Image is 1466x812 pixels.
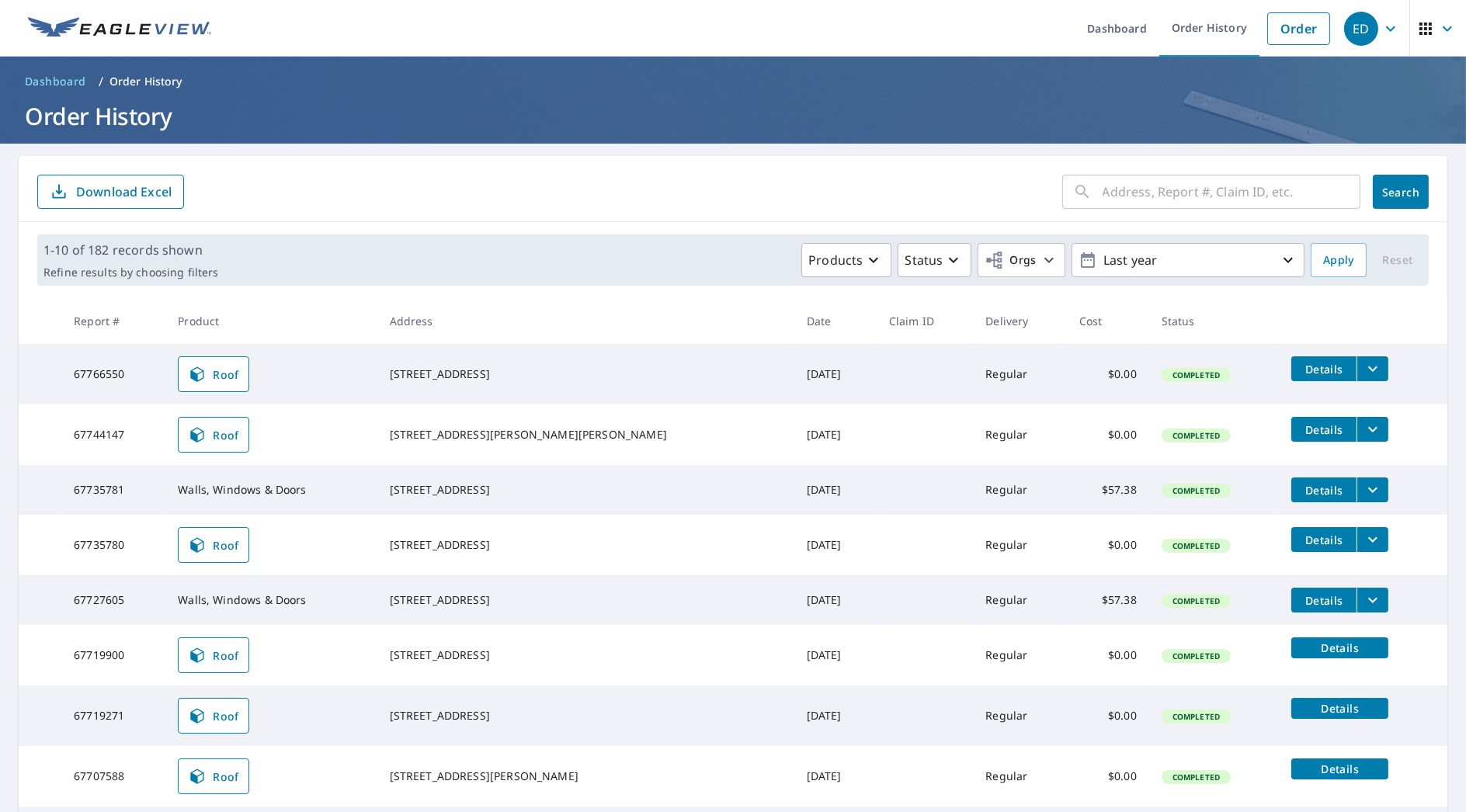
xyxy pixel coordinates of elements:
td: [DATE] [794,625,877,685]
a: Dashboard [19,69,92,94]
span: Roof [188,767,239,786]
div: [STREET_ADDRESS] [390,647,782,663]
span: Completed [1163,540,1229,551]
span: Roof [188,706,239,725]
a: Roof [178,417,249,453]
p: Refine results by choosing filters [43,265,218,279]
a: Roof [178,637,249,673]
button: detailsBtn-67727605 [1291,588,1357,612]
span: Roof [188,425,239,444]
div: [STREET_ADDRESS][PERSON_NAME][PERSON_NAME] [390,427,782,442]
button: detailsBtn-67735781 [1291,477,1357,502]
td: 67707588 [61,746,165,807]
td: $0.00 [1067,515,1149,575]
span: Completed [1163,595,1229,606]
span: Completed [1163,370,1229,380]
a: Roof [178,758,249,794]
td: Regular [973,465,1066,515]
td: Walls, Windows & Doors [165,465,377,515]
td: [DATE] [794,515,877,575]
span: Completed [1163,430,1229,441]
div: [STREET_ADDRESS] [390,366,782,382]
button: Products [801,243,891,277]
td: Regular [973,344,1066,404]
span: Details [1301,362,1347,377]
td: [DATE] [794,685,877,746]
td: $0.00 [1067,344,1149,404]
div: [STREET_ADDRESS] [390,592,782,608]
span: Orgs [985,251,1037,270]
span: Completed [1163,772,1229,783]
span: Roof [188,365,239,383]
span: Search [1385,185,1416,200]
td: 67744147 [61,404,165,465]
td: [DATE] [794,404,877,465]
a: Order [1267,12,1330,45]
td: $0.00 [1067,685,1149,746]
img: EV Logo [28,17,211,40]
p: 1-10 of 182 records shown [43,241,218,259]
span: Completed [1163,651,1229,661]
button: filesDropdownBtn-67735781 [1357,477,1388,502]
th: Date [794,298,877,344]
div: ED [1344,12,1378,46]
p: Download Excel [76,183,172,200]
th: Cost [1067,298,1149,344]
th: Claim ID [877,298,973,344]
button: filesDropdownBtn-67766550 [1357,356,1388,381]
a: Roof [178,356,249,392]
span: Details [1301,593,1347,608]
td: $0.00 [1067,625,1149,685]
td: $0.00 [1067,746,1149,807]
span: Details [1301,533,1347,547]
span: Roof [188,646,239,665]
button: detailsBtn-67744147 [1291,417,1357,442]
span: Details [1301,422,1347,437]
td: $57.38 [1067,575,1149,625]
td: 67719271 [61,685,165,746]
button: detailsBtn-67735780 [1291,527,1357,552]
input: Address, Report #, Claim ID, etc. [1103,170,1360,213]
td: 67727605 [61,575,165,625]
th: Report # [61,298,165,344]
button: detailsBtn-67719900 [1291,637,1388,658]
button: Status [898,243,971,277]
p: Status [905,251,943,269]
td: 67766550 [61,344,165,404]
td: [DATE] [794,575,877,625]
button: Orgs [978,243,1065,277]
td: Regular [973,404,1066,465]
span: Completed [1163,485,1229,496]
a: Roof [178,527,249,563]
td: [DATE] [794,465,877,515]
td: Regular [973,625,1066,685]
p: Products [808,251,863,269]
span: Completed [1163,711,1229,722]
td: 67735780 [61,515,165,575]
span: Apply [1323,251,1354,270]
div: [STREET_ADDRESS] [390,708,782,724]
button: Last year [1072,243,1304,277]
td: $0.00 [1067,404,1149,465]
td: $57.38 [1067,465,1149,515]
button: detailsBtn-67707588 [1291,758,1388,779]
h1: Order History [19,100,1447,132]
div: [STREET_ADDRESS] [390,537,782,553]
p: Order History [109,74,182,89]
div: [STREET_ADDRESS][PERSON_NAME] [390,769,782,784]
nav: breadcrumb [19,69,1447,94]
span: Roof [188,536,239,554]
p: Last year [1097,247,1279,274]
th: Address [377,298,794,344]
button: filesDropdownBtn-67727605 [1357,588,1388,612]
td: Regular [973,685,1066,746]
td: Regular [973,515,1066,575]
button: Apply [1311,243,1367,277]
div: [STREET_ADDRESS] [390,482,782,498]
span: Details [1301,483,1347,498]
td: [DATE] [794,344,877,404]
button: detailsBtn-67719271 [1291,698,1388,719]
th: Status [1149,298,1279,344]
th: Product [165,298,377,344]
button: Download Excel [37,175,184,209]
